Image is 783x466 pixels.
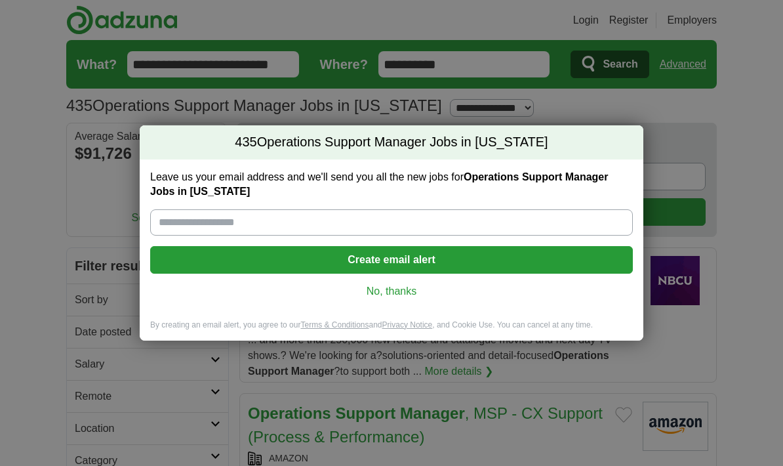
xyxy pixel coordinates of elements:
div: By creating an email alert, you agree to our and , and Cookie Use. You can cancel at any time. [140,320,643,341]
strong: Operations Support Manager Jobs in [US_STATE] [150,171,608,197]
a: Privacy Notice [382,320,433,329]
label: Leave us your email address and we'll send you all the new jobs for [150,170,633,199]
button: Create email alert [150,246,633,274]
span: 435 [235,133,256,152]
h2: Operations Support Manager Jobs in [US_STATE] [140,125,643,159]
a: No, thanks [161,284,622,299]
a: Terms & Conditions [300,320,369,329]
